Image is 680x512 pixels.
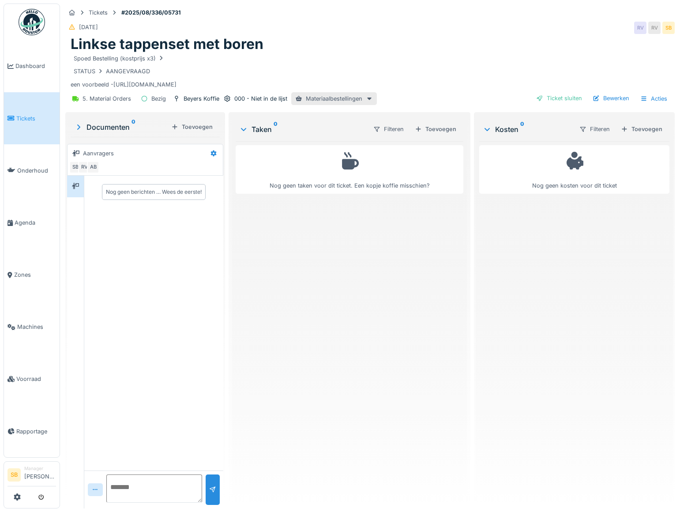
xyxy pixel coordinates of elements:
div: 000 - Niet in de lijst [234,94,287,103]
a: Tickets [4,92,60,144]
div: Bezig [151,94,166,103]
div: Kosten [483,124,572,135]
div: Bewerken [589,92,633,104]
img: Badge_color-CXgf-gQk.svg [19,9,45,35]
span: Zones [14,271,56,279]
a: Rapportage [4,405,60,457]
div: Nog geen kosten voor dit ticket [485,149,664,190]
h1: Linkse tappenset met boren [71,36,263,53]
a: Dashboard [4,40,60,92]
sup: 0 [274,124,278,135]
strong: #2025/08/336/05731 [118,8,184,17]
a: Agenda [4,196,60,248]
div: STATUS AANGEVRAAGD [74,67,150,75]
div: Toevoegen [168,121,216,133]
div: SB [662,22,675,34]
div: RV [78,161,90,173]
div: RV [648,22,661,34]
div: Documenten [74,122,168,132]
div: Tickets [89,8,108,17]
span: Onderhoud [17,166,56,175]
sup: 0 [520,124,524,135]
li: SB [8,468,21,482]
div: Filteren [369,123,408,136]
div: 5. Material Orders [83,94,131,103]
span: Rapportage [16,427,56,436]
div: Toevoegen [617,123,666,135]
a: SB Manager[PERSON_NAME] [8,465,56,486]
div: Aanvragers [83,149,114,158]
div: AB [87,161,99,173]
div: Spoed Bestelling (kostprijs x3) [74,54,165,63]
div: Ticket sluiten [533,92,586,104]
span: Tickets [16,114,56,123]
div: [DATE] [79,23,98,31]
div: Manager [24,465,56,472]
span: Agenda [15,218,56,227]
div: Filteren [575,123,614,136]
div: Materiaalbestellingen [291,92,377,105]
sup: 0 [131,122,135,132]
div: een voorbeeld -[URL][DOMAIN_NAME] [71,53,669,89]
a: Voorraad [4,353,60,405]
span: Dashboard [15,62,56,70]
div: Nog geen taken voor dit ticket. Een kopje koffie misschien? [241,149,458,190]
div: RV [634,22,646,34]
div: SB [69,161,82,173]
a: Machines [4,301,60,353]
a: Onderhoud [4,144,60,196]
div: Beyers Koffie [184,94,219,103]
li: [PERSON_NAME] [24,465,56,484]
div: Taken [239,124,366,135]
div: Acties [636,92,671,105]
span: Machines [17,323,56,331]
span: Voorraad [16,375,56,383]
div: Toevoegen [411,123,460,135]
a: Zones [4,249,60,301]
div: Nog geen berichten … Wees de eerste! [106,188,202,196]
